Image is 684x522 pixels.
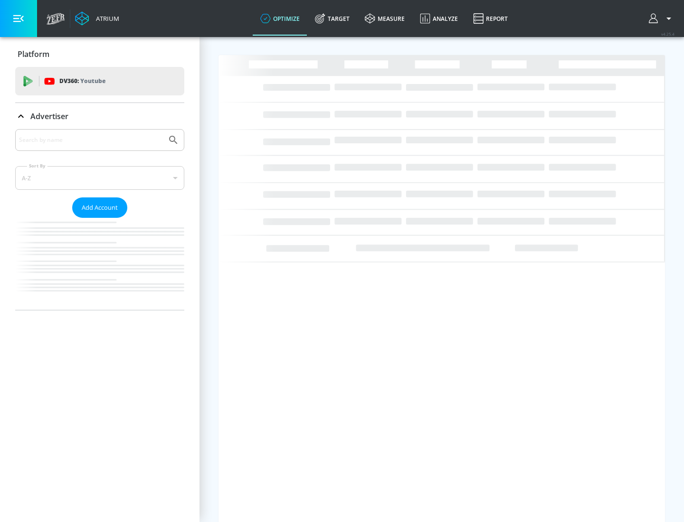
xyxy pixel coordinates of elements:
p: Advertiser [30,111,68,121]
div: A-Z [15,166,184,190]
div: Atrium [92,14,119,23]
a: measure [357,1,412,36]
a: optimize [253,1,307,36]
p: DV360: [59,76,105,86]
input: Search by name [19,134,163,146]
label: Sort By [27,163,47,169]
nav: list of Advertiser [15,218,184,310]
a: Report [465,1,515,36]
div: Advertiser [15,129,184,310]
div: DV360: Youtube [15,67,184,95]
a: Analyze [412,1,465,36]
div: Advertiser [15,103,184,130]
button: Add Account [72,197,127,218]
a: Atrium [75,11,119,26]
p: Youtube [80,76,105,86]
span: Add Account [82,202,118,213]
div: Platform [15,41,184,67]
a: Target [307,1,357,36]
span: v 4.25.4 [661,31,674,37]
p: Platform [18,49,49,59]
